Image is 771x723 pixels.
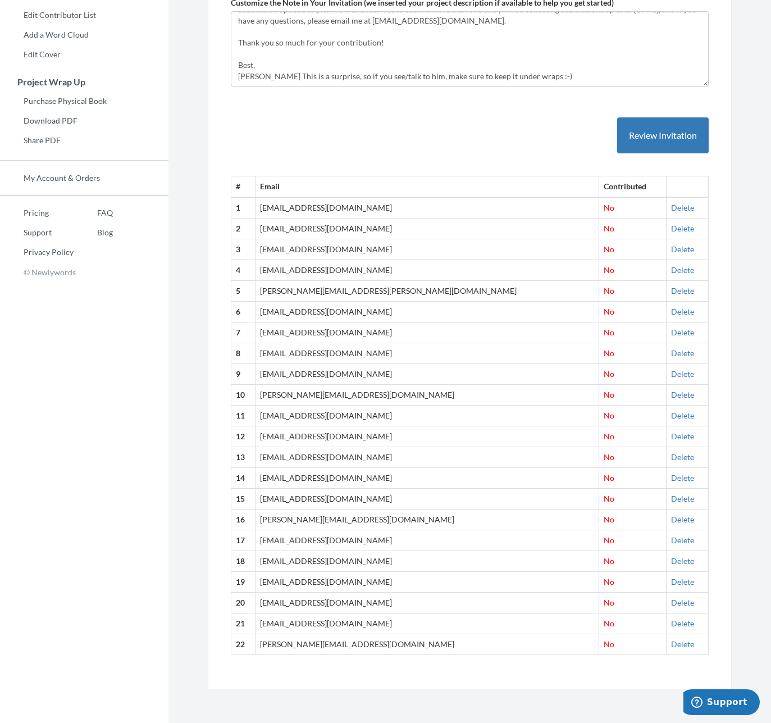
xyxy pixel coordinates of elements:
[231,572,256,593] th: 19
[231,426,256,447] th: 12
[231,343,256,364] th: 8
[231,530,256,551] th: 17
[604,619,614,628] span: No
[255,468,599,489] td: [EMAIL_ADDRESS][DOMAIN_NAME]
[604,224,614,233] span: No
[671,390,694,399] a: Delete
[231,551,256,572] th: 18
[255,447,599,468] td: [EMAIL_ADDRESS][DOMAIN_NAME]
[231,260,256,281] th: 4
[231,593,256,613] th: 20
[255,551,599,572] td: [EMAIL_ADDRESS][DOMAIN_NAME]
[255,634,599,655] td: [PERSON_NAME][EMAIL_ADDRESS][DOMAIN_NAME]
[604,348,614,358] span: No
[671,411,694,420] a: Delete
[604,411,614,420] span: No
[231,634,256,655] th: 22
[671,619,694,628] a: Delete
[231,489,256,510] th: 15
[74,224,113,241] a: Blog
[671,431,694,441] a: Delete
[671,348,694,358] a: Delete
[604,307,614,316] span: No
[604,265,614,275] span: No
[231,302,256,322] th: 6
[604,203,614,212] span: No
[255,572,599,593] td: [EMAIL_ADDRESS][DOMAIN_NAME]
[671,515,694,524] a: Delete
[671,224,694,233] a: Delete
[231,364,256,385] th: 9
[671,369,694,379] a: Delete
[604,244,614,254] span: No
[231,385,256,406] th: 10
[604,286,614,295] span: No
[255,322,599,343] td: [EMAIL_ADDRESS][DOMAIN_NAME]
[671,556,694,566] a: Delete
[255,260,599,281] td: [EMAIL_ADDRESS][DOMAIN_NAME]
[599,176,666,197] th: Contributed
[604,494,614,503] span: No
[255,406,599,426] td: [EMAIL_ADDRESS][DOMAIN_NAME]
[231,613,256,634] th: 21
[255,364,599,385] td: [EMAIL_ADDRESS][DOMAIN_NAME]
[604,369,614,379] span: No
[604,431,614,441] span: No
[255,343,599,364] td: [EMAIL_ADDRESS][DOMAIN_NAME]
[671,265,694,275] a: Delete
[604,556,614,566] span: No
[231,176,256,197] th: #
[604,452,614,462] span: No
[255,281,599,302] td: [PERSON_NAME][EMAIL_ADDRESS][PERSON_NAME][DOMAIN_NAME]
[231,406,256,426] th: 11
[604,328,614,337] span: No
[255,593,599,613] td: [EMAIL_ADDRESS][DOMAIN_NAME]
[255,426,599,447] td: [EMAIL_ADDRESS][DOMAIN_NAME]
[604,598,614,607] span: No
[255,510,599,530] td: [PERSON_NAME][EMAIL_ADDRESS][DOMAIN_NAME]
[255,530,599,551] td: [EMAIL_ADDRESS][DOMAIN_NAME]
[255,176,599,197] th: Email
[231,239,256,260] th: 3
[231,281,256,302] th: 5
[671,577,694,586] a: Delete
[255,219,599,239] td: [EMAIL_ADDRESS][DOMAIN_NAME]
[671,244,694,254] a: Delete
[604,390,614,399] span: No
[671,473,694,483] a: Delete
[671,286,694,295] a: Delete
[231,322,256,343] th: 7
[671,494,694,503] a: Delete
[604,535,614,545] span: No
[1,77,168,87] h3: Project Wrap Up
[255,197,599,218] td: [EMAIL_ADDRESS][DOMAIN_NAME]
[231,468,256,489] th: 14
[231,11,709,87] textarea: Hi Everyone! Our dad ([PERSON_NAME]) is turning 70 on [DATE], and we thought it would be nice to ...
[671,203,694,212] a: Delete
[671,328,694,337] a: Delete
[604,473,614,483] span: No
[604,577,614,586] span: No
[74,204,113,221] a: FAQ
[683,689,760,717] iframe: Opens a widget where you can chat to one of our agents
[671,452,694,462] a: Delete
[255,385,599,406] td: [PERSON_NAME][EMAIL_ADDRESS][DOMAIN_NAME]
[231,197,256,218] th: 1
[255,613,599,634] td: [EMAIL_ADDRESS][DOMAIN_NAME]
[671,598,694,607] a: Delete
[604,639,614,649] span: No
[604,515,614,524] span: No
[671,535,694,545] a: Delete
[231,447,256,468] th: 13
[231,219,256,239] th: 2
[255,239,599,260] td: [EMAIL_ADDRESS][DOMAIN_NAME]
[255,302,599,322] td: [EMAIL_ADDRESS][DOMAIN_NAME]
[231,510,256,530] th: 16
[671,307,694,316] a: Delete
[617,117,709,154] button: Review Invitation
[671,639,694,649] a: Delete
[255,489,599,510] td: [EMAIL_ADDRESS][DOMAIN_NAME]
